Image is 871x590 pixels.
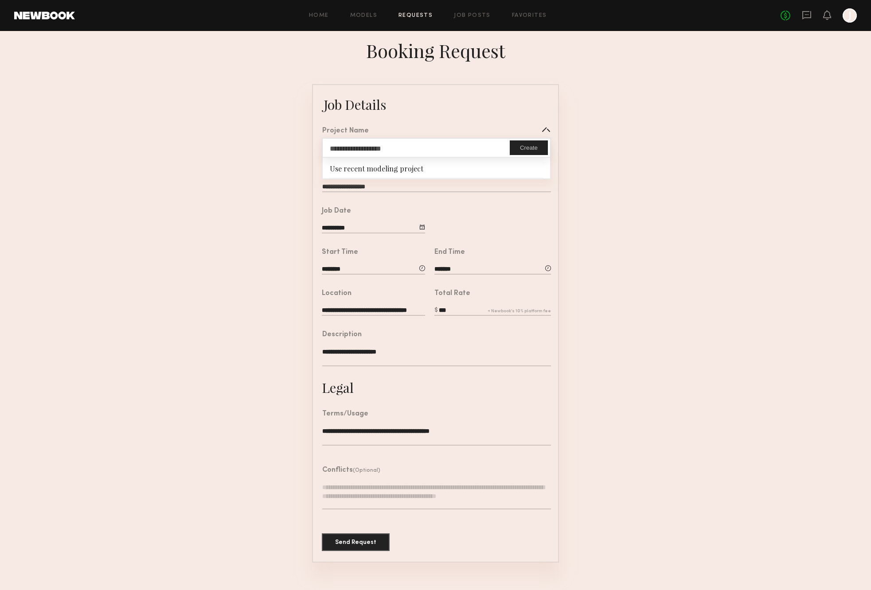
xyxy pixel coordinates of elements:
[398,13,433,19] a: Requests
[322,379,354,396] div: Legal
[510,140,548,155] button: Create
[322,249,358,256] div: Start Time
[454,13,491,19] a: Job Posts
[322,331,362,338] div: Description
[322,208,351,215] div: Job Date
[322,128,369,135] div: Project Name
[512,13,547,19] a: Favorites
[322,533,390,551] button: Send Request
[309,13,329,19] a: Home
[434,249,465,256] div: End Time
[350,13,377,19] a: Models
[434,290,470,297] div: Total Rate
[322,290,352,297] div: Location
[323,158,550,178] div: Use recent modeling project
[324,96,386,113] div: Job Details
[353,468,380,473] span: (Optional)
[366,38,505,63] div: Booking Request
[322,411,368,418] div: Terms/Usage
[322,467,380,474] header: Conflicts
[843,8,857,23] a: J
